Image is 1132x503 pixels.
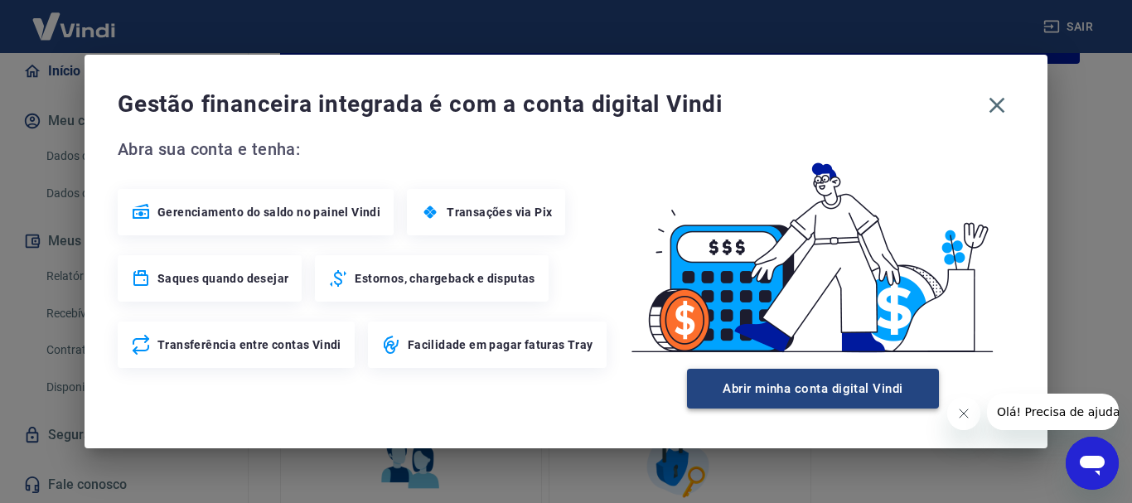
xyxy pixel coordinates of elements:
button: Abrir minha conta digital Vindi [687,369,939,409]
img: Good Billing [612,136,1014,362]
iframe: Mensagem da empresa [987,394,1119,430]
span: Saques quando desejar [157,270,288,287]
span: Olá! Precisa de ajuda? [10,12,139,25]
span: Abra sua conta e tenha: [118,136,612,162]
span: Estornos, chargeback e disputas [355,270,535,287]
span: Facilidade em pagar faturas Tray [408,336,593,353]
span: Transferência entre contas Vindi [157,336,341,353]
iframe: Botão para abrir a janela de mensagens [1066,437,1119,490]
iframe: Fechar mensagem [947,397,980,430]
span: Transações via Pix [447,204,552,220]
span: Gestão financeira integrada é com a conta digital Vindi [118,88,980,121]
span: Gerenciamento do saldo no painel Vindi [157,204,380,220]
